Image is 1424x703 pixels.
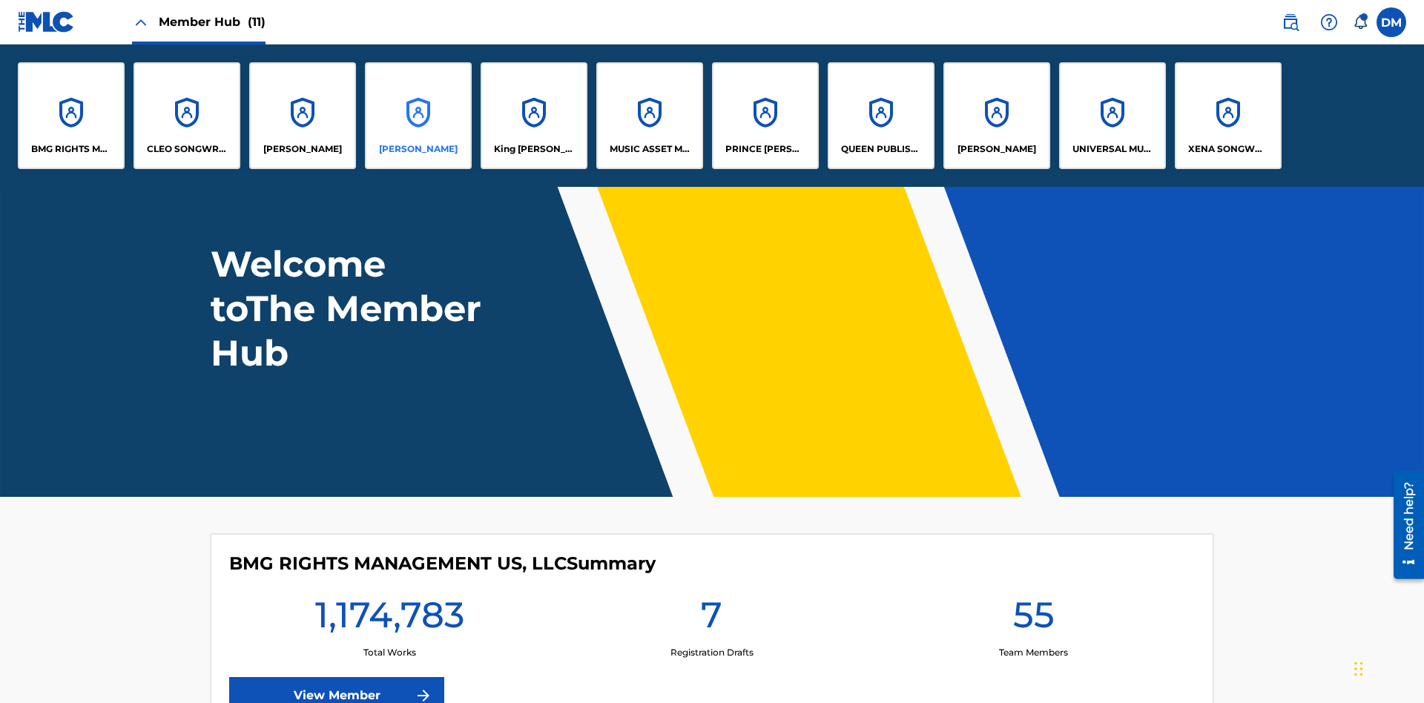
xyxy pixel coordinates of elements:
p: Total Works [363,646,416,659]
a: Accounts[PERSON_NAME] [249,62,356,169]
h1: 1,174,783 [315,593,464,646]
p: BMG RIGHTS MANAGEMENT US, LLC [31,142,112,156]
p: PRINCE MCTESTERSON [725,142,806,156]
h1: Welcome to The Member Hub [211,242,488,375]
h4: BMG RIGHTS MANAGEMENT US, LLC [229,552,656,575]
p: ELVIS COSTELLO [263,142,342,156]
a: Accounts[PERSON_NAME] [943,62,1050,169]
a: AccountsUNIVERSAL MUSIC PUB GROUP [1059,62,1166,169]
img: Close [132,13,150,31]
span: (11) [248,15,266,29]
p: QUEEN PUBLISHA [841,142,922,156]
p: CLEO SONGWRITER [147,142,228,156]
img: help [1320,13,1338,31]
a: AccountsMUSIC ASSET MANAGEMENT (MAM) [596,62,703,169]
div: Drag [1354,647,1363,691]
img: search [1282,13,1299,31]
p: XENA SONGWRITER [1188,142,1269,156]
p: King McTesterson [494,142,575,156]
a: AccountsCLEO SONGWRITER [133,62,240,169]
a: AccountsXENA SONGWRITER [1175,62,1282,169]
a: Accounts[PERSON_NAME] [365,62,472,169]
a: AccountsKing [PERSON_NAME] [481,62,587,169]
span: Member Hub [159,13,266,30]
h1: 7 [701,593,722,646]
div: Notifications [1353,15,1368,30]
h1: 55 [1013,593,1055,646]
p: EYAMA MCSINGER [379,142,458,156]
p: Registration Drafts [670,646,754,659]
p: MUSIC ASSET MANAGEMENT (MAM) [610,142,690,156]
iframe: Chat Widget [1350,632,1424,703]
a: AccountsQUEEN PUBLISHA [828,62,934,169]
img: MLC Logo [18,11,75,33]
p: UNIVERSAL MUSIC PUB GROUP [1072,142,1153,156]
a: AccountsPRINCE [PERSON_NAME] [712,62,819,169]
div: User Menu [1377,7,1406,37]
div: Help [1314,7,1344,37]
p: RONALD MCTESTERSON [957,142,1036,156]
a: AccountsBMG RIGHTS MANAGEMENT US, LLC [18,62,125,169]
iframe: Resource Center [1382,465,1424,587]
a: Public Search [1276,7,1305,37]
p: Team Members [999,646,1068,659]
